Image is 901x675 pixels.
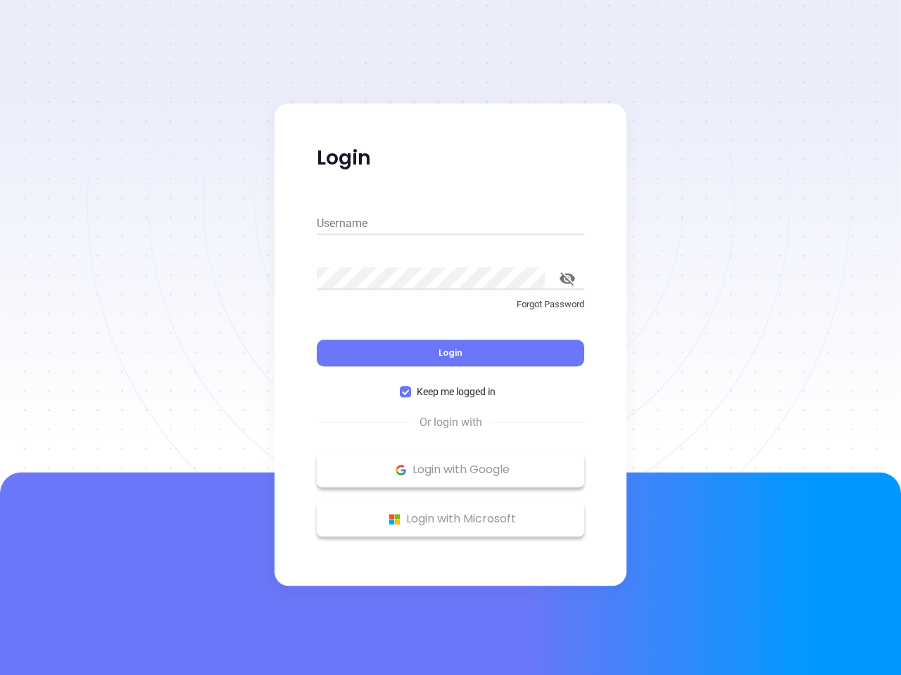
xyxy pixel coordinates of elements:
button: Microsoft Logo Login with Microsoft [317,501,584,536]
img: Microsoft Logo [386,510,403,528]
button: toggle password visibility [550,262,584,295]
span: Or login with [412,414,489,431]
p: Forgot Password [317,297,584,311]
p: Login with Google [324,459,577,480]
span: Keep me logged in [411,384,501,399]
span: Login [439,347,462,359]
a: Forgot Password [317,297,584,323]
p: Login [317,146,584,171]
img: Google Logo [392,461,410,479]
p: Login with Microsoft [324,508,577,529]
button: Login [317,340,584,366]
button: Google Logo Login with Google [317,452,584,487]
